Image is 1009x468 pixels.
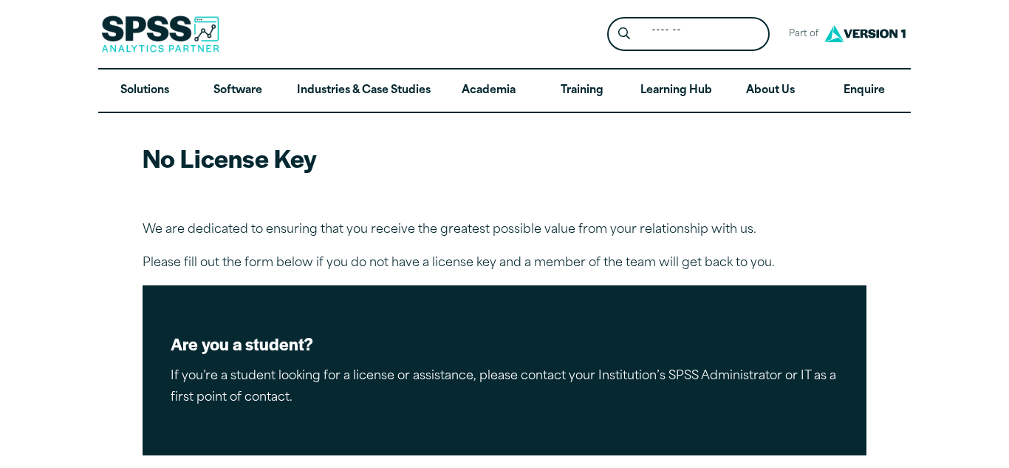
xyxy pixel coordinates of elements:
[171,366,838,409] p: If you’re a student looking for a license or assistance, please contact your Institution’s SPSS A...
[821,20,909,47] img: Version1 Logo
[98,69,191,112] a: Solutions
[618,27,630,40] svg: Search magnifying glass icon
[101,16,219,52] img: SPSS Analytics Partner
[607,17,770,52] form: Site Header Search Form
[143,141,866,174] h2: No License Key
[629,69,724,112] a: Learning Hub
[171,333,838,355] h2: Are you a student?
[143,220,866,241] p: We are dedicated to ensuring that you receive the greatest possible value from your relationship ...
[724,69,817,112] a: About Us
[818,69,911,112] a: Enquire
[442,69,536,112] a: Academia
[143,253,866,274] p: Please fill out the form below if you do not have a license key and a member of the team will get...
[285,69,442,112] a: Industries & Case Studies
[781,24,821,45] span: Part of
[191,69,284,112] a: Software
[536,69,629,112] a: Training
[98,69,911,112] nav: Desktop version of site main menu
[611,21,638,48] button: Search magnifying glass icon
